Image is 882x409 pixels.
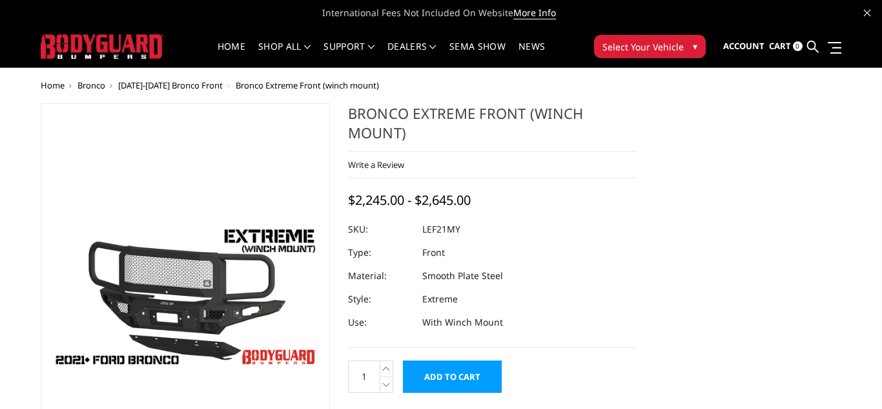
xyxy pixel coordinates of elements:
[513,6,556,19] a: More Info
[602,40,684,54] span: Select Your Vehicle
[422,311,503,334] dd: With Winch Mount
[45,218,326,377] img: Bronco Extreme Front (winch mount)
[793,41,803,51] span: 0
[518,42,545,67] a: News
[236,79,379,91] span: Bronco Extreme Front (winch mount)
[422,241,445,264] dd: Front
[41,79,65,91] a: Home
[348,264,413,288] dt: Material:
[594,35,706,58] button: Select Your Vehicle
[348,218,413,241] dt: SKU:
[769,29,803,64] a: Cart 0
[348,288,413,311] dt: Style:
[348,103,637,152] h1: Bronco Extreme Front (winch mount)
[723,29,764,64] a: Account
[348,191,471,209] span: $2,245.00 - $2,645.00
[218,42,245,67] a: Home
[387,42,436,67] a: Dealers
[348,159,404,171] a: Write a Review
[693,39,697,53] span: ▾
[77,79,105,91] a: Bronco
[41,34,163,58] img: BODYGUARD BUMPERS
[323,42,374,67] a: Support
[403,361,502,393] input: Add to Cart
[258,42,311,67] a: shop all
[422,264,503,288] dd: Smooth Plate Steel
[118,79,223,91] a: [DATE]-[DATE] Bronco Front
[723,40,764,52] span: Account
[348,311,413,334] dt: Use:
[422,218,460,241] dd: LEF21MY
[449,42,506,67] a: SEMA Show
[422,288,458,311] dd: Extreme
[348,241,413,264] dt: Type:
[769,40,791,52] span: Cart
